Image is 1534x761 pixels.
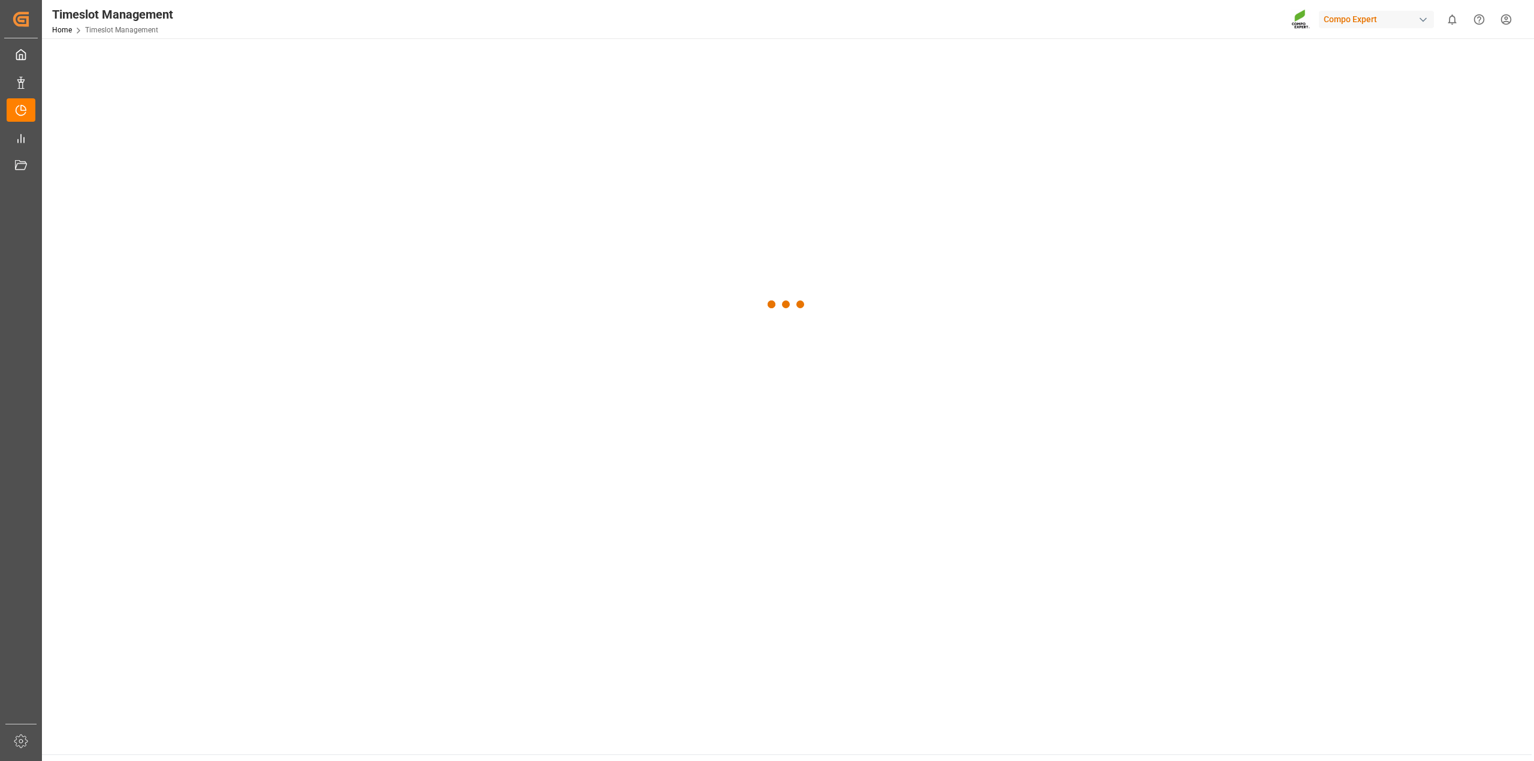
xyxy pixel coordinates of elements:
div: Timeslot Management [52,5,173,23]
button: Help Center [1466,6,1493,33]
div: Compo Expert [1319,11,1434,28]
button: show 0 new notifications [1439,6,1466,33]
img: Screenshot%202023-09-29%20at%2010.02.21.png_1712312052.png [1291,9,1310,30]
a: Home [52,26,72,34]
button: Compo Expert [1319,8,1439,31]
